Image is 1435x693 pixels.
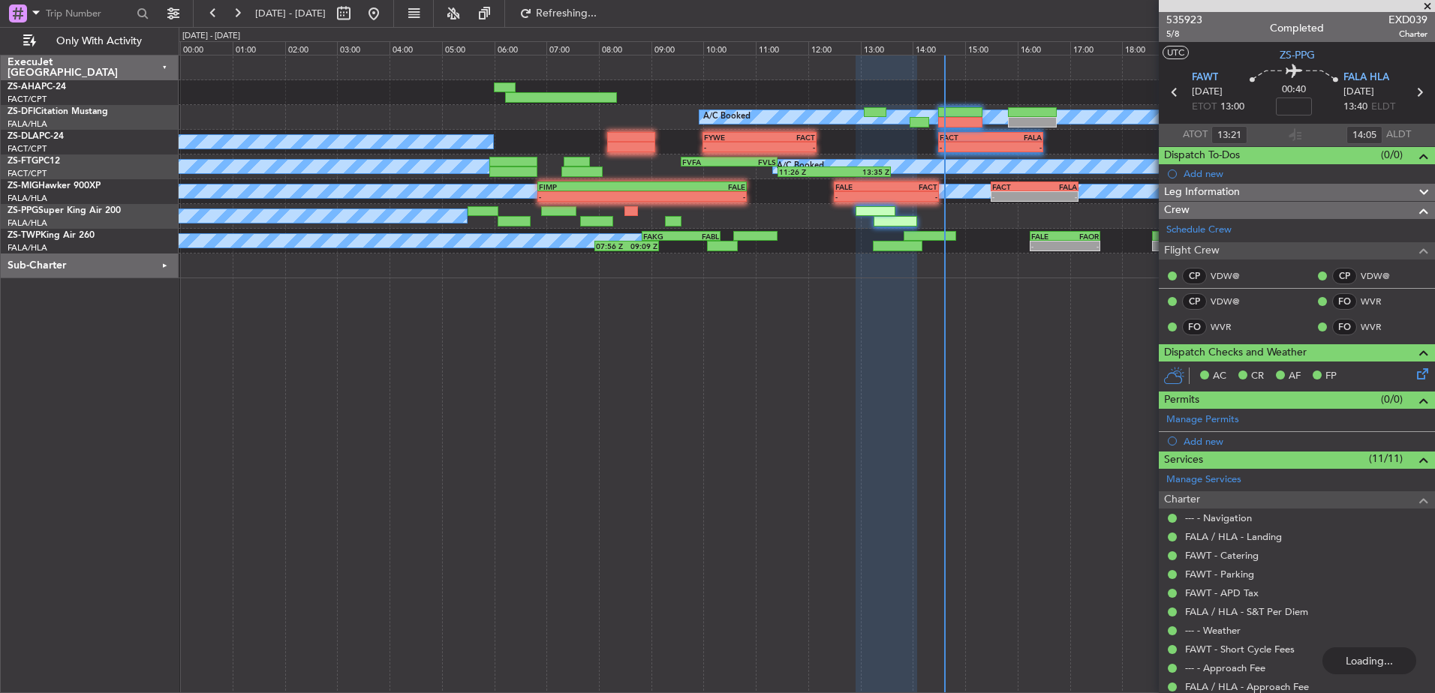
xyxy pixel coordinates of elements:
input: Trip Number [46,2,132,25]
div: - [760,142,815,151]
a: FALA/HLA [8,242,47,253]
a: FALA / HLA - S&T Per Diem [1185,605,1308,618]
div: 16:00 [1018,41,1070,55]
span: ETOT [1192,100,1217,115]
a: FACT/CPT [8,143,47,154]
div: CP [1182,268,1207,284]
div: FVLS [730,157,776,166]
span: FP [1325,369,1337,384]
span: EXD039 [1388,12,1427,28]
div: A/C Booked [703,106,751,128]
div: FAOR [1065,232,1099,241]
span: 13:00 [1220,100,1244,115]
span: [DATE] [1192,85,1223,100]
div: - [886,192,937,201]
div: 17:00 [1070,41,1123,55]
div: Add new [1184,435,1427,448]
div: - [539,192,642,201]
span: Permits [1164,391,1199,409]
a: ZS-TWPKing Air 260 [8,231,95,240]
div: 01:00 [233,41,285,55]
div: FALE [1031,232,1065,241]
span: (0/0) [1381,147,1403,163]
input: --:-- [1346,126,1382,144]
div: FALE [642,182,745,191]
button: Refreshing... [513,1,603,25]
div: 09:09 Z [627,241,657,250]
div: - [1031,241,1065,250]
span: AF [1289,369,1301,384]
div: FACT [760,133,815,142]
span: (11/11) [1369,451,1403,466]
a: FALA / HLA - Approach Fee [1185,680,1309,693]
div: Completed [1270,20,1324,36]
div: FALA [1034,182,1076,191]
div: 10:00 [703,41,756,55]
a: FALA/HLA [8,118,47,130]
input: --:-- [1211,126,1247,144]
span: ZS-TWP [8,231,41,240]
div: FACT [886,182,937,191]
a: --- - Weather [1185,624,1241,637]
span: FAWT [1192,70,1218,85]
a: Schedule Crew [1166,223,1232,238]
div: CP [1332,268,1357,284]
a: FACT/CPT [8,94,47,105]
div: 07:56 Z [596,241,627,250]
div: - [940,142,991,151]
div: FACT [940,133,991,142]
div: 15:00 [965,41,1018,55]
div: CP [1182,293,1207,310]
div: 13:00 [861,41,913,55]
div: FIMP [539,182,642,191]
div: FO [1332,319,1357,335]
span: 00:40 [1282,82,1306,97]
a: WVR [1211,320,1244,334]
span: ELDT [1371,100,1395,115]
div: [DATE] - [DATE] [182,30,240,43]
span: Charter [1164,491,1200,508]
span: Leg Information [1164,184,1240,201]
span: ZS-MIG [8,181,38,190]
button: Only With Activity [17,29,163,53]
a: ZS-MIGHawker 900XP [8,181,101,190]
div: FAKG [643,232,681,241]
div: 07:00 [546,41,599,55]
a: ZS-PPGSuper King Air 200 [8,206,121,215]
a: --- - Approach Fee [1185,661,1265,674]
a: FAWT - Short Cycle Fees [1185,643,1295,655]
div: FABL [681,232,720,241]
div: 04:00 [390,41,442,55]
a: ZS-DFICitation Mustang [8,107,108,116]
div: 00:00 [180,41,233,55]
a: FACT/CPT [8,168,47,179]
div: FALE [835,182,886,191]
div: - [1065,241,1099,250]
a: Manage Services [1166,472,1241,487]
div: 03:00 [337,41,390,55]
span: FALA HLA [1343,70,1389,85]
div: FYWE [704,133,760,142]
span: Dispatch Checks and Weather [1164,344,1307,361]
div: 11:26 Z [779,167,834,176]
div: 14:00 [913,41,965,55]
div: 12:00 [808,41,861,55]
div: 09:00 [651,41,704,55]
span: ZS-AHA [8,82,41,91]
span: Crew [1164,202,1190,219]
a: VDW@ [1211,295,1244,308]
div: 13:35 Z [835,167,889,176]
span: ZS-DLA [8,132,39,141]
span: Refreshing... [535,8,598,19]
div: - [835,192,886,201]
a: ZS-DLAPC-24 [8,132,64,141]
a: WVR [1361,320,1394,334]
span: 5/8 [1166,28,1202,40]
div: 08:00 [599,41,651,55]
span: 535923 [1166,12,1202,28]
button: UTC [1163,46,1189,59]
a: FAWT - Catering [1185,549,1259,562]
span: Charter [1388,28,1427,40]
span: 13:40 [1343,100,1367,115]
div: - [1034,192,1076,201]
